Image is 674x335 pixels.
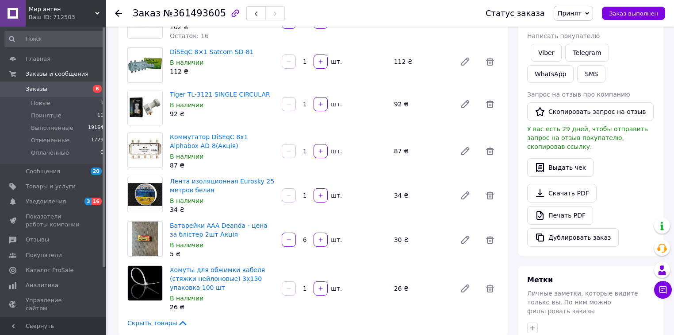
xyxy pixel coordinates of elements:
[29,5,95,13] span: Мир антен
[93,85,102,93] span: 6
[170,59,203,66] span: В наличии
[481,53,499,70] span: Удалить
[558,10,582,17] span: Принят
[97,112,103,120] span: 11
[127,319,188,327] span: Скрыть товары
[391,98,453,110] div: 92 ₴
[170,222,268,238] a: Батарейки ААА Dеanda - цена за блістер 2шт Акція
[170,161,275,170] div: 87 ₴
[115,9,122,18] div: Вернуться назад
[133,8,161,19] span: Заказ
[329,191,343,200] div: шт.
[456,95,474,113] a: Редактировать
[391,282,453,295] div: 26 ₴
[128,183,162,206] img: Лента изоляционная Eurosky 25 метров белая
[128,90,162,125] img: Tiger TL-3121 SINGLE CIRCULAR
[170,153,203,160] span: В наличии
[92,198,102,205] span: 16
[456,231,474,249] a: Редактировать
[527,125,648,150] span: У вас есть 29 дней, чтобы отправить запрос на отзыв покупателю, скопировав ссылку.
[456,187,474,204] a: Редактировать
[481,231,499,249] span: Удалить
[456,142,474,160] a: Редактировать
[163,8,226,19] span: №361493605
[527,65,574,83] a: WhatsApp
[531,44,562,62] a: Viber
[527,32,600,39] span: Написать покупателю
[481,142,499,160] span: Удалить
[26,198,66,206] span: Уведомления
[527,158,594,177] button: Выдать чек
[170,178,274,194] a: Лента изоляционная Eurosky 25 метров белая
[527,91,630,98] span: Запрос на отзыв про компанию
[170,109,275,118] div: 92 ₴
[170,295,203,302] span: В наличии
[170,133,248,149] a: Коммутатор DiSEqC 8х1 Alphabox AD-8(Акція)
[26,266,73,274] span: Каталог ProSale
[170,266,265,291] a: Хомуты для обжимки кабеля (стяжки нейлоновые) 3х150 упаковка 100 шт
[4,31,104,47] input: Поиск
[527,290,638,315] span: Личные заметки, которые видите только вы. По ним можно фильтровать заказы
[391,55,453,68] div: 112 ₴
[527,276,553,284] span: Метки
[329,57,343,66] div: шт.
[456,280,474,297] a: Редактировать
[527,228,619,247] button: Дублировать заказ
[26,167,60,175] span: Сообщения
[26,251,62,259] span: Покупатели
[602,7,665,20] button: Заказ выполнен
[329,100,343,109] div: шт.
[128,133,162,167] img: Коммутатор DiSEqC 8х1 Alphabox AD-8(Акція)
[128,57,162,74] img: DiSEqC 8×1 Satcom SD-81
[100,149,103,157] span: 0
[31,124,73,132] span: Выполненные
[654,281,672,299] button: Чат с покупателем
[26,281,58,289] span: Аналитика
[329,147,343,156] div: шт.
[577,65,605,83] button: SMS
[132,222,158,256] img: Батарейки ААА Dеanda - цена за блістер 2шт Акція
[26,55,50,63] span: Главная
[26,213,82,229] span: Показатели работы компании
[391,189,453,202] div: 34 ₴
[91,167,102,175] span: 20
[170,23,275,31] div: 102 ₴
[170,101,203,109] span: В наличии
[527,206,593,225] a: Печать PDF
[170,249,275,258] div: 5 ₴
[88,124,103,132] span: 19164
[100,99,103,107] span: 1
[391,234,453,246] div: 30 ₴
[329,284,343,293] div: шт.
[486,9,545,18] div: Статус заказа
[84,198,92,205] span: 3
[128,266,162,300] img: Хомуты для обжимки кабеля (стяжки нейлоновые) 3х150 упаковка 100 шт
[170,205,275,214] div: 34 ₴
[481,280,499,297] span: Удалить
[170,32,209,39] span: Остаток: 16
[481,95,499,113] span: Удалить
[170,242,203,249] span: В наличии
[91,136,103,144] span: 1729
[170,67,275,76] div: 112 ₴
[391,145,453,157] div: 87 ₴
[31,112,61,120] span: Принятые
[456,53,474,70] a: Редактировать
[26,236,49,244] span: Отзывы
[31,136,69,144] span: Отмененные
[31,99,50,107] span: Новые
[26,296,82,312] span: Управление сайтом
[26,183,76,191] span: Товары и услуги
[527,184,597,203] a: Скачать PDF
[527,102,654,121] button: Скопировать запрос на отзыв
[31,149,69,157] span: Оплаченные
[565,44,609,62] a: Telegram
[481,187,499,204] span: Удалить
[170,91,270,98] a: Tiger TL-3121 SINGLE CIRCULAR
[329,235,343,244] div: шт.
[609,10,658,17] span: Заказ выполнен
[26,70,88,78] span: Заказы и сообщения
[26,85,47,93] span: Заказы
[29,13,106,21] div: Ваш ID: 712503
[170,197,203,204] span: В наличии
